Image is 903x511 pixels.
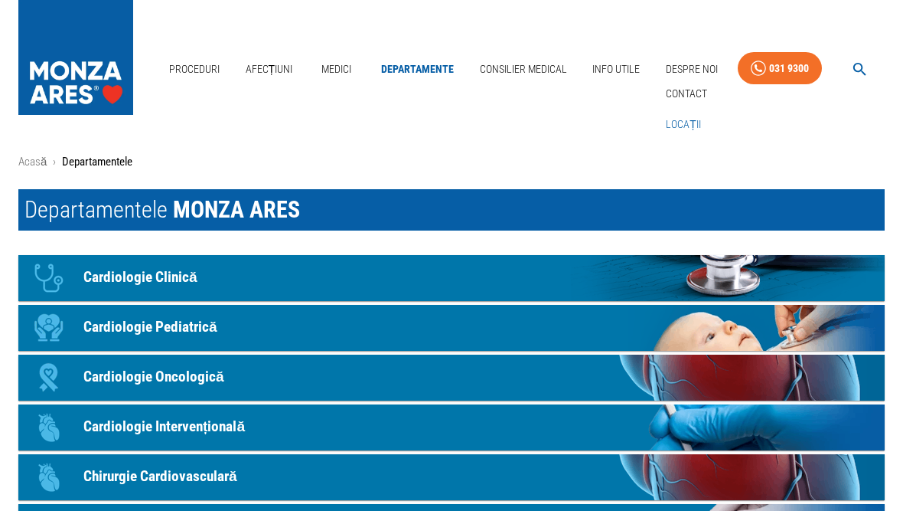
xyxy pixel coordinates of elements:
a: IconCardiologie Pediatrică [18,305,885,351]
p: Cardiologie Pediatrică [83,316,217,339]
p: Cardiologie Clinică [83,267,197,289]
a: IconCardiologie Intervențională [18,405,885,450]
a: Departamente [375,54,460,85]
p: Chirurgie Cardiovasculară [83,466,237,488]
a: IconChirurgie Cardiovasculară [18,454,885,500]
a: Medici [312,54,361,85]
a: IconCardiologie Oncologică [18,355,885,401]
a: Info Utile [586,54,646,85]
a: Contact [663,81,710,106]
div: Icon [26,305,72,351]
p: Cardiologie Oncologică [83,366,224,388]
div: Icon [26,454,72,500]
div: Icon [26,405,72,450]
a: Proceduri [163,54,226,85]
a: Locații [663,112,704,137]
nav: secondary mailbox folders [660,78,713,140]
div: 031 9300 [769,59,809,78]
p: Departamentele [62,153,132,171]
a: Consilier Medical [474,54,573,85]
a: Afecțiuni [240,54,299,85]
a: Acasă [18,155,47,169]
div: Contact [660,78,713,110]
li: › [53,153,56,171]
p: Cardiologie Intervențională [83,416,245,438]
nav: breadcrumb [18,153,885,171]
div: Icon [26,355,72,401]
a: IconCardiologie Clinică [18,255,885,301]
div: Locații [660,109,713,140]
span: MONZA ARES [173,196,300,223]
a: 031 9300 [738,52,822,85]
h1: Departamentele [18,189,885,231]
div: Icon [26,255,72,301]
a: Despre Noi [660,54,724,85]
